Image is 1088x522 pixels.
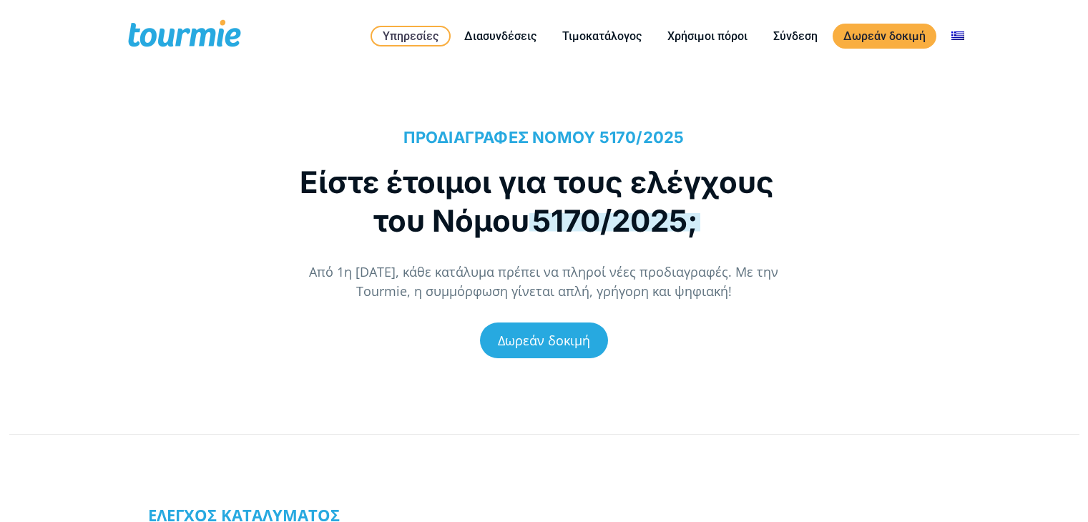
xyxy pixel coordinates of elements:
span: 5170/2025; [529,202,700,239]
a: Αλλαγή σε [941,27,975,45]
a: Δωρεάν δοκιμή [833,24,936,49]
a: Δωρεάν δοκιμή [480,322,608,358]
a: Χρήσιμοι πόροι [657,27,758,45]
a: Σύνδεση [763,27,828,45]
h1: Είστε έτοιμοι για τους ελέγχους του Νόμου [285,163,789,240]
a: Διασυνδέσεις [454,27,547,45]
a: Υπηρεσίες [371,26,451,46]
p: Από 1η [DATE], κάθε κατάλυμα πρέπει να πληροί νέες προδιαγραφές. Με την Tourmie, η συμμόρφωση γίν... [285,262,803,301]
a: Τιμοκατάλογος [552,27,652,45]
span: ΠΡΟΔΙΑΓΡΑΦΕΣ ΝΟΜΟΥ 5170/2025 [403,128,684,147]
